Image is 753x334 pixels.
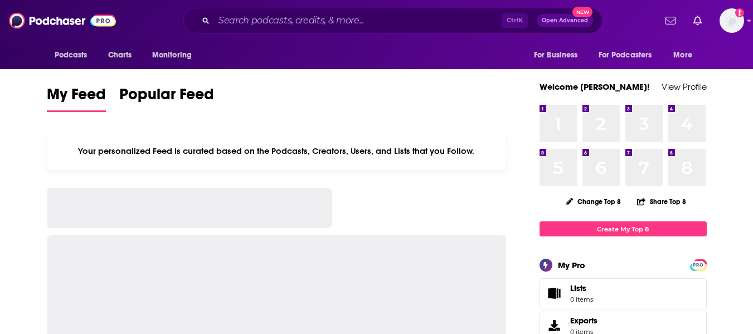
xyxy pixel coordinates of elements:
[47,45,102,66] button: open menu
[558,260,585,270] div: My Pro
[665,45,706,66] button: open menu
[534,47,578,63] span: For Business
[540,278,707,308] a: Lists
[9,10,116,31] img: Podchaser - Follow, Share and Rate Podcasts
[692,261,705,269] span: PRO
[543,318,566,333] span: Exports
[214,12,502,30] input: Search podcasts, credits, & more...
[720,8,744,33] span: Logged in as angelabellBL2024
[108,47,132,63] span: Charts
[101,45,139,66] a: Charts
[599,47,652,63] span: For Podcasters
[559,195,628,209] button: Change Top 8
[55,47,88,63] span: Podcasts
[572,7,592,17] span: New
[720,8,744,33] button: Show profile menu
[673,47,692,63] span: More
[662,81,707,92] a: View Profile
[526,45,592,66] button: open menu
[540,221,707,236] a: Create My Top 8
[152,47,192,63] span: Monitoring
[570,296,593,303] span: 0 items
[119,85,214,110] span: Popular Feed
[591,45,668,66] button: open menu
[47,85,106,112] a: My Feed
[735,8,744,17] svg: Add a profile image
[502,13,528,28] span: Ctrl K
[542,18,588,23] span: Open Advanced
[47,132,507,170] div: Your personalized Feed is curated based on the Podcasts, Creators, Users, and Lists that you Follow.
[689,11,706,30] a: Show notifications dropdown
[637,191,687,212] button: Share Top 8
[119,85,214,112] a: Popular Feed
[540,81,650,92] a: Welcome [PERSON_NAME]!
[692,260,705,269] a: PRO
[144,45,206,66] button: open menu
[570,316,597,326] span: Exports
[661,11,680,30] a: Show notifications dropdown
[537,14,593,27] button: Open AdvancedNew
[570,283,593,293] span: Lists
[183,8,603,33] div: Search podcasts, credits, & more...
[543,285,566,301] span: Lists
[47,85,106,110] span: My Feed
[570,283,586,293] span: Lists
[720,8,744,33] img: User Profile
